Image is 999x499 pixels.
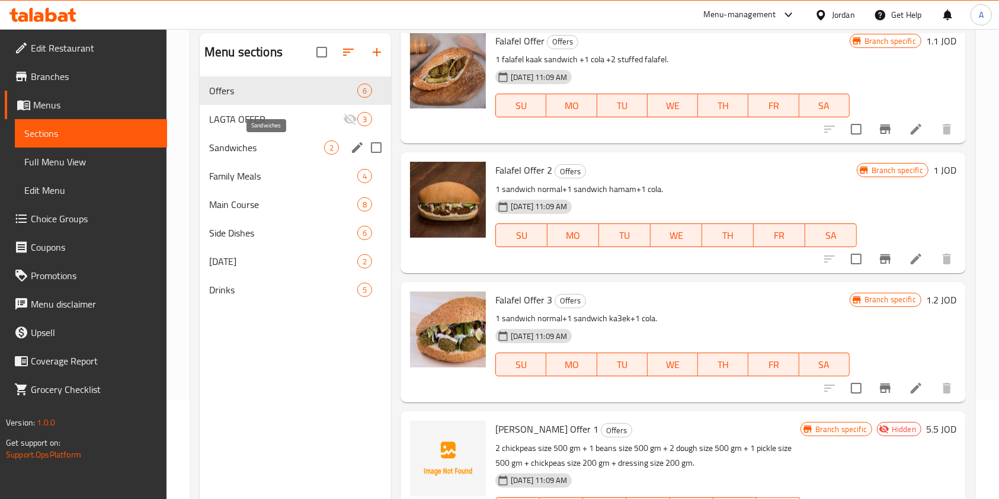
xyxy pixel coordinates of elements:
[31,268,158,283] span: Promotions
[871,115,899,143] button: Branch-specific-item
[358,284,372,296] span: 5
[358,199,372,210] span: 8
[495,353,546,376] button: SU
[555,165,585,178] span: Offers
[506,201,572,212] span: [DATE] 11:09 AM
[758,227,801,244] span: FR
[860,36,921,47] span: Branch specific
[698,353,748,376] button: TH
[6,447,81,462] a: Support.OpsPlatform
[909,122,923,136] a: Edit menu item
[357,283,372,297] div: items
[506,475,572,486] span: [DATE] 11:09 AM
[200,72,391,309] nav: Menu sections
[702,223,754,247] button: TH
[602,97,643,114] span: TU
[651,223,702,247] button: WE
[844,117,869,142] span: Select to update
[698,94,748,117] button: TH
[343,112,357,126] svg: Inactive section
[15,148,167,176] a: Full Menu View
[31,240,158,254] span: Coupons
[334,38,363,66] span: Sort sections
[495,182,856,197] p: 1 sandwich normal+1 sandwich hamam+1 cola.
[495,441,801,471] p: 2 chickpeas size 500 gm + 1 beans size 500 gm + 2 dough size 500 gm + 1 pickle size 500 gm + chic...
[501,356,542,373] span: SU
[31,325,158,340] span: Upsell
[324,140,339,155] div: items
[358,228,372,239] span: 6
[200,247,391,276] div: [DATE]2
[209,283,357,297] span: Drinks
[871,245,899,273] button: Branch-specific-item
[799,94,850,117] button: SA
[506,72,572,83] span: [DATE] 11:09 AM
[358,85,372,97] span: 6
[5,233,167,261] a: Coupons
[933,115,961,143] button: delete
[410,33,486,108] img: Falafel Offer
[648,94,698,117] button: WE
[552,227,594,244] span: MO
[748,353,799,376] button: FR
[410,292,486,367] img: Falafel Offer 3
[15,119,167,148] a: Sections
[703,356,744,373] span: TH
[555,164,586,178] div: Offers
[410,421,486,497] img: Al Hather Offer 1
[204,43,283,61] h2: Menu sections
[5,91,167,119] a: Menus
[501,97,542,114] span: SU
[5,204,167,233] a: Choice Groups
[200,76,391,105] div: Offers6
[753,97,794,114] span: FR
[926,421,956,437] h6: 5.5 JOD
[804,97,845,114] span: SA
[495,223,547,247] button: SU
[33,98,158,112] span: Menus
[209,112,343,126] div: LAGTA OFFER
[495,94,546,117] button: SU
[495,52,849,67] p: 1 falafel kaak sandwich +1 cola +2 stuffed falafel.
[410,162,486,238] img: Falafel Offer 2
[909,252,923,266] a: Edit menu item
[357,226,372,240] div: items
[325,142,338,153] span: 2
[551,97,592,114] span: MO
[209,254,357,268] span: [DATE]
[655,227,697,244] span: WE
[6,415,35,430] span: Version:
[309,40,334,65] span: Select all sections
[5,261,167,290] a: Promotions
[844,376,869,401] span: Select to update
[753,356,794,373] span: FR
[209,197,357,212] span: Main Course
[209,140,324,155] span: Sandwiches
[555,294,585,308] span: Offers
[31,41,158,55] span: Edit Restaurant
[31,297,158,311] span: Menu disclaimer
[652,356,693,373] span: WE
[811,424,872,435] span: Branch specific
[748,94,799,117] button: FR
[933,374,961,402] button: delete
[200,162,391,190] div: Family Meals4
[597,94,648,117] button: TU
[5,347,167,375] a: Coverage Report
[495,161,552,179] span: Falafel Offer 2
[200,276,391,304] div: Drinks5
[209,169,357,183] span: Family Meals
[31,354,158,368] span: Coverage Report
[495,32,545,50] span: Falafel Offer
[546,353,597,376] button: MO
[506,331,572,342] span: [DATE] 11:09 AM
[887,424,921,435] span: Hidden
[24,155,158,169] span: Full Menu View
[979,8,984,21] span: A
[703,97,744,114] span: TH
[200,105,391,133] div: LAGTA OFFER3
[209,84,357,98] span: Offers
